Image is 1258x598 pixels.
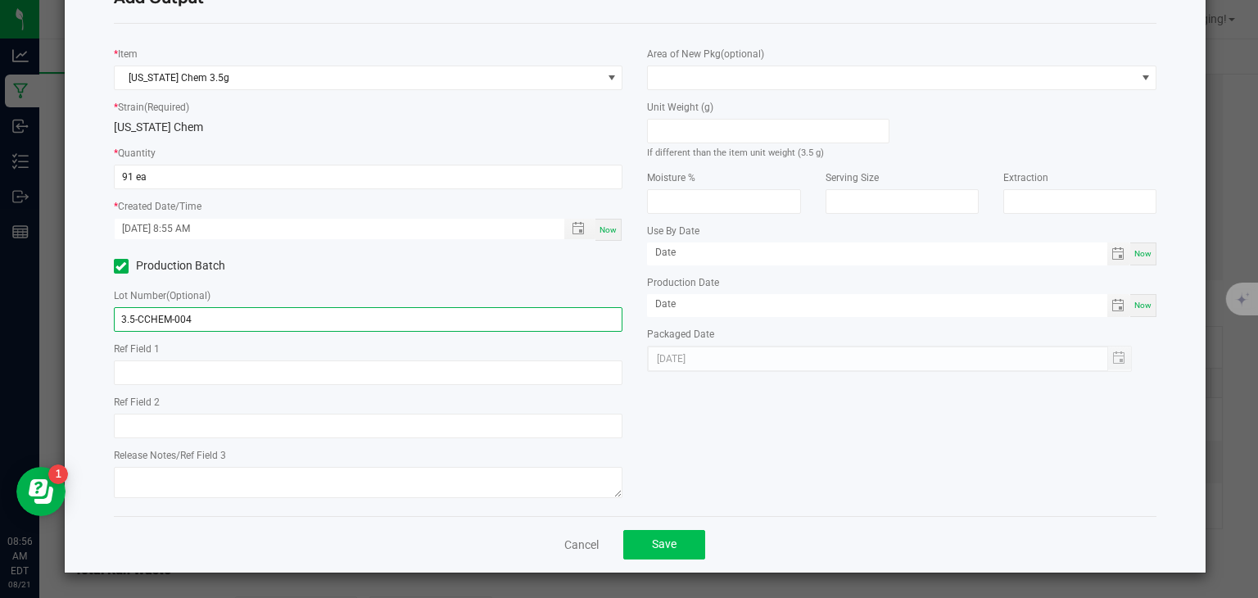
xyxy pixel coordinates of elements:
[1003,170,1048,185] label: Extraction
[16,467,66,516] iframe: Resource center
[647,275,719,290] label: Production Date
[647,224,699,238] label: Use By Date
[647,147,824,158] small: If different than the item unit weight (3.5 g)
[564,537,599,553] a: Cancel
[114,342,160,356] label: Ref Field 1
[144,102,189,113] span: (Required)
[114,448,226,463] label: Release Notes/Ref Field 3
[1134,301,1152,310] span: Now
[647,294,1106,315] input: Date
[118,199,201,214] label: Created Date/Time
[721,48,764,60] span: (optional)
[115,66,602,89] span: [US_STATE] Chem 3.5g
[48,464,68,484] iframe: Resource center unread badge
[114,288,210,303] label: Lot Number
[647,100,713,115] label: Unit Weight (g)
[647,47,764,61] label: Area of New Pkg
[600,225,617,234] span: Now
[647,327,714,342] label: Packaged Date
[1107,294,1131,317] span: Toggle calendar
[1134,249,1152,258] span: Now
[652,537,677,550] span: Save
[826,170,879,185] label: Serving Size
[564,219,596,239] span: Toggle popup
[166,290,210,301] span: (Optional)
[114,120,203,134] span: [US_STATE] Chem
[114,395,160,410] label: Ref Field 2
[1107,242,1131,265] span: Toggle calendar
[647,242,1106,263] input: Date
[118,47,138,61] label: Item
[118,100,189,115] label: Strain
[115,219,547,239] input: Created Datetime
[623,530,705,559] button: Save
[647,170,695,185] label: Moisture %
[118,146,156,161] label: Quantity
[114,257,356,274] label: Production Batch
